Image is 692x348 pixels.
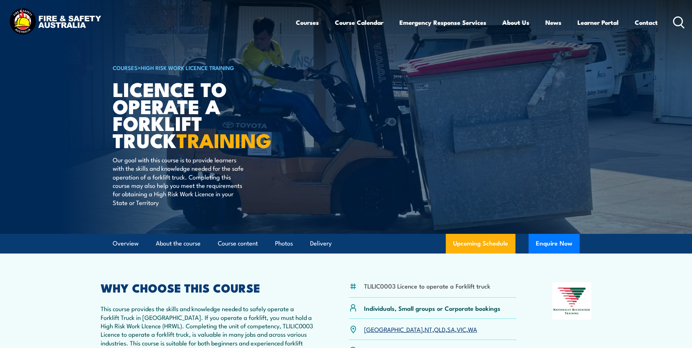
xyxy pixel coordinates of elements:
[218,234,258,253] a: Course content
[296,13,319,32] a: Courses
[310,234,332,253] a: Delivery
[156,234,201,253] a: About the course
[468,325,477,333] a: WA
[177,124,271,155] strong: TRAINING
[552,282,592,320] img: Nationally Recognised Training logo.
[364,325,423,333] a: [GEOGRAPHIC_DATA]
[545,13,561,32] a: News
[399,13,486,32] a: Emergency Response Services
[364,282,490,290] li: TLILIC0003 Licence to operate a Forklift truck
[529,234,580,254] button: Enquire Now
[502,13,529,32] a: About Us
[101,282,314,293] h2: WHY CHOOSE THIS COURSE
[113,63,138,71] a: COURSES
[364,304,500,312] p: Individuals, Small groups or Corporate bookings
[577,13,619,32] a: Learner Portal
[425,325,432,333] a: NT
[447,325,455,333] a: SA
[113,155,246,206] p: Our goal with this course is to provide learners with the skills and knowledge needed for the saf...
[364,325,477,333] p: , , , , ,
[446,234,515,254] a: Upcoming Schedule
[275,234,293,253] a: Photos
[113,63,293,72] h6: >
[434,325,445,333] a: QLD
[141,63,234,71] a: High Risk Work Licence Training
[335,13,383,32] a: Course Calendar
[635,13,658,32] a: Contact
[113,80,293,148] h1: Licence to operate a forklift truck
[113,234,139,253] a: Overview
[457,325,466,333] a: VIC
